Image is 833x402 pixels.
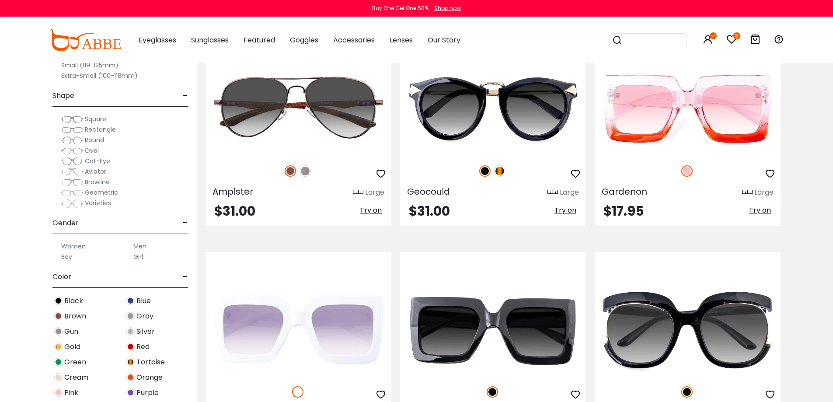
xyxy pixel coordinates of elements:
[136,357,165,367] span: Tortoise
[54,388,63,397] img: Pink
[126,388,135,397] img: Purple
[136,296,151,306] span: Blue
[126,327,135,336] img: Silver
[61,189,83,197] img: Geometric.png
[554,205,576,215] span: Try on
[733,32,740,39] i: 8
[136,326,155,337] span: Silver
[360,205,382,215] span: Try on
[595,63,781,156] img: Pink Gardenon - Plastic ,Universal Bridge Fit
[409,202,450,220] span: $31.00
[603,202,644,220] span: $17.95
[85,136,104,144] span: Round
[64,372,88,383] span: Cream
[742,189,753,196] img: size ruler
[353,189,363,196] img: size ruler
[726,36,737,46] a: 8
[365,187,384,198] div: Large
[54,312,63,320] img: Brown
[126,373,135,381] img: Orange
[746,205,774,216] button: Try on
[139,35,176,45] span: Eyeglasses
[61,70,138,81] label: Extra-Small (100-118mm)
[54,373,63,381] img: Cream
[61,126,83,134] img: Rectangle.png
[290,35,318,45] span: Goggles
[136,311,153,322] span: Gray
[49,29,121,51] img: abbeglasses.com
[214,202,255,220] span: $31.00
[133,241,146,252] label: Men
[390,35,413,45] span: Lenses
[54,343,63,351] img: Gold
[300,165,311,177] img: Gun
[85,199,111,207] span: Varieties
[61,168,83,176] img: Aviator.png
[754,187,774,198] div: Large
[61,241,86,252] label: Women
[52,85,74,106] span: Shape
[64,342,80,352] span: Gold
[136,372,163,383] span: Orange
[182,85,188,106] span: -
[61,115,83,124] img: Square.png
[126,358,135,366] img: Tortoise
[206,63,391,156] img: Brown Amplster - Metal ,Adjust Nose Pads
[126,312,135,320] img: Gray
[85,167,106,176] span: Aviator
[182,213,188,234] span: -
[244,35,275,45] span: Featured
[54,297,63,305] img: Black
[552,205,579,216] button: Try on
[292,386,303,398] img: White
[357,205,384,216] button: Try on
[681,386,693,398] img: Black
[213,185,253,198] span: Amplster
[428,35,460,45] span: Our Story
[54,327,63,336] img: Gun
[64,357,86,367] span: Green
[547,189,558,196] img: size ruler
[434,4,461,12] div: Shop now
[749,205,771,215] span: Try on
[285,165,296,177] img: Brown
[400,283,586,377] img: Black Cupivity - Plastic ,Universal Bridge Fit
[602,185,647,198] span: Gardenon
[681,165,693,177] img: Pink
[136,342,150,352] span: Red
[372,4,429,12] div: Buy One Get One 50%
[61,252,72,262] label: Boy
[407,185,450,198] span: Geocould
[126,297,135,305] img: Blue
[85,157,110,165] span: Cat-Eye
[206,283,391,377] img: White Galvan - Plastic ,Universal Bridge Fit
[400,63,586,156] img: Black Geocould - Acetate,Metal ,Universal Bridge Fit
[85,125,116,134] span: Rectangle
[64,388,78,398] span: Pink
[64,296,83,306] span: Black
[85,115,106,123] span: Square
[494,165,505,177] img: Tortoise
[85,178,110,186] span: Browline
[191,35,229,45] span: Sunglasses
[133,252,143,262] label: Girl
[487,386,498,398] img: Black
[182,266,188,287] span: -
[52,266,71,287] span: Color
[61,60,119,70] label: Small (119-125mm)
[126,343,135,351] img: Red
[61,136,83,145] img: Round.png
[85,188,118,197] span: Geometric
[52,213,79,234] span: Gender
[595,283,781,377] img: Black Writerular - Plastic ,Universal Bridge Fit
[560,187,579,198] div: Large
[61,157,83,166] img: Cat-Eye.png
[61,178,83,187] img: Browline.png
[333,35,375,45] span: Accessories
